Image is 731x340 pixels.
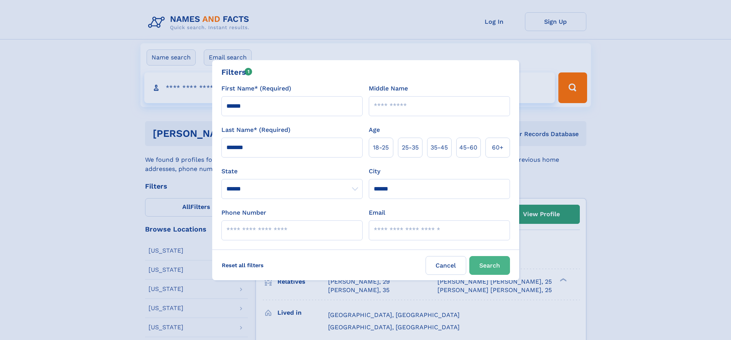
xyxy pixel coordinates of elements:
div: Filters [221,66,252,78]
label: Reset all filters [217,256,269,274]
label: First Name* (Required) [221,84,291,93]
button: Search [469,256,510,275]
span: 25‑35 [402,143,419,152]
label: Email [369,208,385,217]
span: 35‑45 [431,143,448,152]
label: Phone Number [221,208,266,217]
label: Cancel [426,256,466,275]
label: City [369,167,380,176]
label: State [221,167,363,176]
span: 45‑60 [459,143,477,152]
span: 60+ [492,143,503,152]
label: Middle Name [369,84,408,93]
span: 18‑25 [373,143,389,152]
label: Age [369,125,380,135]
label: Last Name* (Required) [221,125,290,135]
